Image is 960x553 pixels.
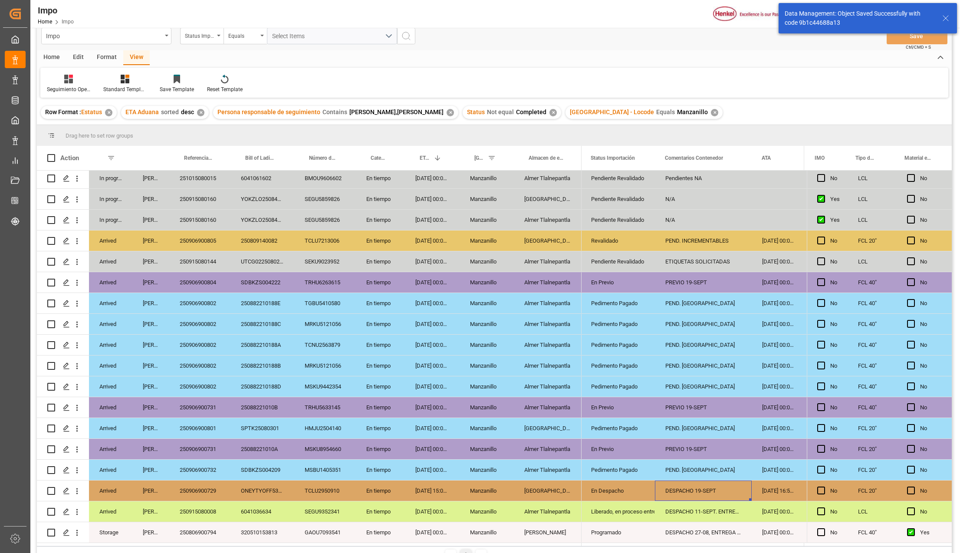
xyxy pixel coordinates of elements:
div: 250906900732 [169,460,230,480]
div: TRHU5633145 [294,397,356,418]
div: Manzanillo [460,481,514,501]
div: Press SPACE to select this row. [37,314,582,335]
div: LCL [848,501,897,522]
div: [DATE] 00:00:00 [752,293,804,313]
div: 250906900731 [169,397,230,418]
div: Arrived [89,293,132,313]
button: open menu [180,28,224,44]
div: Press SPACE to select this row. [807,501,952,522]
div: Arrived [89,355,132,376]
div: En tiempo [356,501,405,522]
div: En tiempo [356,397,405,418]
div: [DATE] 00:00:00 [405,355,460,376]
div: 250906900801 [169,418,230,438]
div: Almer Tlalnepantla [514,314,582,334]
div: Almer Tlalnepantla [514,335,582,355]
div: Impo [46,30,162,41]
div: Almer Tlalnepantla [514,168,582,188]
div: Arrived [89,501,132,522]
div: Press SPACE to select this row. [807,251,952,272]
div: Pendientes NA [655,168,752,188]
div: YOKZLO25084074 [230,210,294,230]
div: Press SPACE to select this row. [37,439,582,460]
div: Arrived [89,376,132,397]
div: Almer Tlalnepantla [514,272,582,293]
div: 250906900802 [169,355,230,376]
div: [DATE] 00:00:00 [752,355,804,376]
div: En tiempo [356,460,405,480]
div: Manzanillo [460,376,514,397]
div: 25088221010B [230,397,294,418]
div: Manzanillo [460,230,514,251]
div: Almer Tlalnepantla [514,501,582,522]
div: Press SPACE to select this row. [37,418,582,439]
div: TGBU5410580 [294,293,356,313]
div: En tiempo [356,272,405,293]
div: [DATE] 00:00:00 [405,418,460,438]
div: Almer Tlalnepantla [514,355,582,376]
div: [DATE] 00:00:00 [752,335,804,355]
div: MSBU1405351 [294,460,356,480]
div: Manzanillo [460,418,514,438]
div: Status Importación [185,30,214,40]
div: [PERSON_NAME] [132,481,169,501]
div: YOKZLO25084074 [230,189,294,209]
span: Row Format : [45,109,81,115]
div: FCL 40" [848,355,897,376]
div: Press SPACE to select this row. [807,168,952,189]
div: Manzanillo [460,314,514,334]
div: Format [90,50,123,65]
span: ETA Aduana [125,109,159,115]
div: Press SPACE to select this row. [807,210,952,230]
div: En tiempo [356,376,405,397]
div: N/A [655,210,752,230]
div: Storage [89,522,132,543]
div: Arrived [89,397,132,418]
div: [DATE] 00:00:00 [752,272,804,293]
div: SDBKZS004209 [230,460,294,480]
div: FCL 20" [848,418,897,438]
div: [DATE] 00:00:00 [405,522,460,543]
div: Manzanillo [460,522,514,543]
div: ✕ [105,109,112,116]
div: Standard Templates [103,86,147,93]
div: FCL 40" [848,335,897,355]
div: BMOU9606602 [294,168,356,188]
span: ETA Aduana [420,155,430,161]
div: SEGU5859826 [294,210,356,230]
div: [DATE] 00:00:00 [752,376,804,397]
div: [GEOGRAPHIC_DATA] [514,418,582,438]
span: Estatus [81,109,102,115]
div: Manzanillo [460,501,514,522]
div: 250882210188D [230,376,294,397]
div: ✕ [447,109,454,116]
div: 250906900729 [169,481,230,501]
span: Drag here to set row groups [66,132,133,139]
div: En tiempo [356,335,405,355]
div: [DATE] 00:00:00 [752,439,804,459]
div: 250906900802 [169,335,230,355]
div: [DATE] 00:00:00 [405,501,460,522]
div: 250915080144 [169,251,230,272]
div: Press SPACE to select this row. [807,272,952,293]
button: open menu [267,28,397,44]
div: Press SPACE to select this row. [37,376,582,397]
div: Action [60,154,79,162]
button: open menu [224,28,267,44]
div: ✕ [711,109,718,116]
div: En tiempo [356,210,405,230]
div: Press SPACE to select this row. [807,481,952,501]
div: [PERSON_NAME] [132,210,169,230]
div: Press SPACE to select this row. [37,481,582,501]
div: Press SPACE to select this row. [807,355,952,376]
div: 250882210188A [230,335,294,355]
div: [DATE] 00:00:00 [405,189,460,209]
div: Press SPACE to select this row. [37,397,582,418]
div: 250882210188B [230,355,294,376]
img: Henkel%20logo.jpg_1689854090.jpg [713,7,786,22]
div: PEND. [GEOGRAPHIC_DATA] [655,460,752,480]
span: desc [181,109,194,115]
div: TCLU7213006 [294,230,356,251]
div: N/A [655,189,752,209]
div: UTCG0225080218 [230,251,294,272]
